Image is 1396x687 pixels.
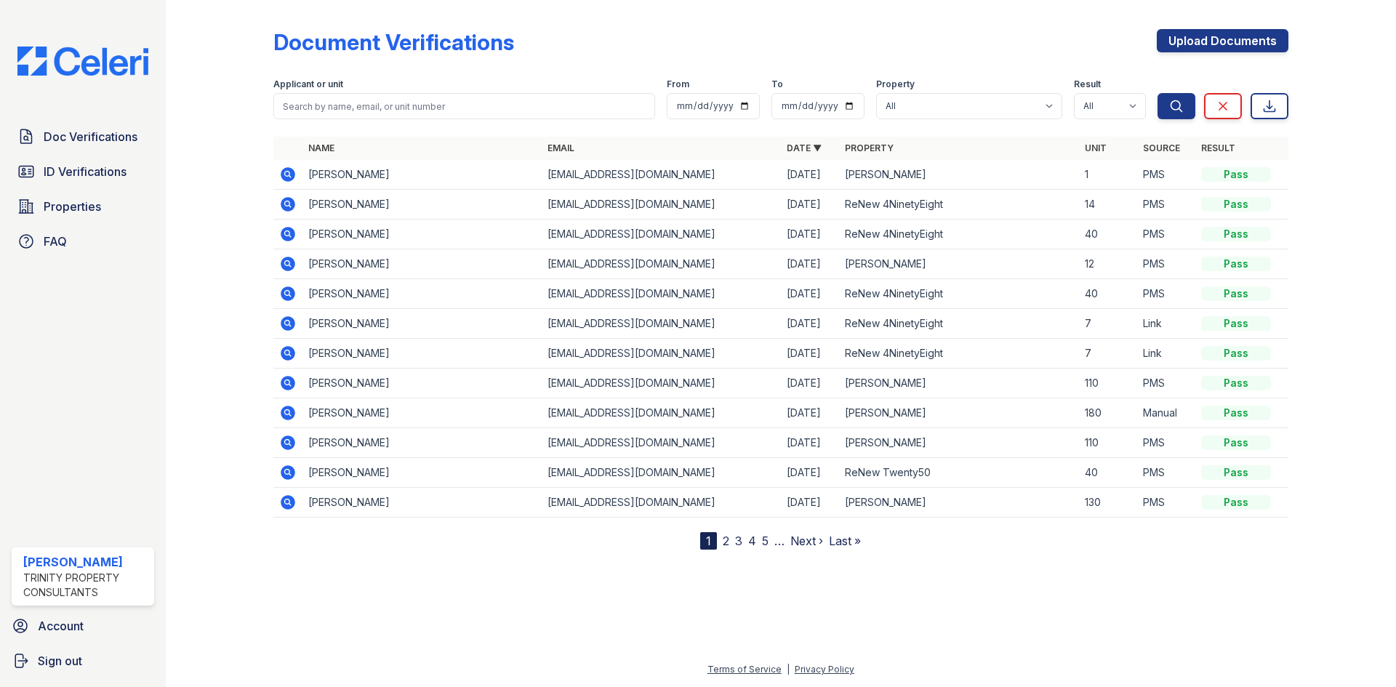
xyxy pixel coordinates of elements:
[1201,435,1271,450] div: Pass
[781,160,839,190] td: [DATE]
[781,458,839,488] td: [DATE]
[12,157,154,186] a: ID Verifications
[44,198,101,215] span: Properties
[735,534,742,548] a: 3
[839,190,1078,220] td: ReNew 4NinetyEight
[1137,369,1195,398] td: PMS
[1079,369,1137,398] td: 110
[302,339,542,369] td: [PERSON_NAME]
[1079,488,1137,518] td: 130
[781,309,839,339] td: [DATE]
[829,534,861,548] a: Last »
[302,458,542,488] td: [PERSON_NAME]
[1201,316,1271,331] div: Pass
[542,339,781,369] td: [EMAIL_ADDRESS][DOMAIN_NAME]
[1079,458,1137,488] td: 40
[845,142,894,153] a: Property
[542,458,781,488] td: [EMAIL_ADDRESS][DOMAIN_NAME]
[1137,428,1195,458] td: PMS
[308,142,334,153] a: Name
[1201,346,1271,361] div: Pass
[302,190,542,220] td: [PERSON_NAME]
[781,339,839,369] td: [DATE]
[542,220,781,249] td: [EMAIL_ADDRESS][DOMAIN_NAME]
[781,279,839,309] td: [DATE]
[12,122,154,151] a: Doc Verifications
[787,142,822,153] a: Date ▼
[1079,279,1137,309] td: 40
[1074,79,1101,90] label: Result
[302,160,542,190] td: [PERSON_NAME]
[1157,29,1288,52] a: Upload Documents
[542,488,781,518] td: [EMAIL_ADDRESS][DOMAIN_NAME]
[795,664,854,675] a: Privacy Policy
[23,553,148,571] div: [PERSON_NAME]
[1201,376,1271,390] div: Pass
[1137,398,1195,428] td: Manual
[44,233,67,250] span: FAQ
[1079,398,1137,428] td: 180
[748,534,756,548] a: 4
[790,534,823,548] a: Next ›
[839,458,1078,488] td: ReNew Twenty50
[542,279,781,309] td: [EMAIL_ADDRESS][DOMAIN_NAME]
[302,309,542,339] td: [PERSON_NAME]
[547,142,574,153] a: Email
[542,428,781,458] td: [EMAIL_ADDRESS][DOMAIN_NAME]
[781,369,839,398] td: [DATE]
[23,571,148,600] div: Trinity Property Consultants
[302,398,542,428] td: [PERSON_NAME]
[542,398,781,428] td: [EMAIL_ADDRESS][DOMAIN_NAME]
[876,79,915,90] label: Property
[1201,406,1271,420] div: Pass
[1201,167,1271,182] div: Pass
[6,611,160,640] a: Account
[700,532,717,550] div: 1
[302,488,542,518] td: [PERSON_NAME]
[1137,488,1195,518] td: PMS
[781,428,839,458] td: [DATE]
[1201,465,1271,480] div: Pass
[1137,339,1195,369] td: Link
[1137,160,1195,190] td: PMS
[723,534,729,548] a: 2
[542,249,781,279] td: [EMAIL_ADDRESS][DOMAIN_NAME]
[1079,249,1137,279] td: 12
[12,227,154,256] a: FAQ
[6,47,160,76] img: CE_Logo_Blue-a8612792a0a2168367f1c8372b55b34899dd931a85d93a1a3d3e32e68fde9ad4.png
[771,79,783,90] label: To
[302,249,542,279] td: [PERSON_NAME]
[1137,309,1195,339] td: Link
[273,93,655,119] input: Search by name, email, or unit number
[839,309,1078,339] td: ReNew 4NinetyEight
[839,488,1078,518] td: [PERSON_NAME]
[1137,249,1195,279] td: PMS
[762,534,769,548] a: 5
[44,163,127,180] span: ID Verifications
[302,220,542,249] td: [PERSON_NAME]
[1079,160,1137,190] td: 1
[542,309,781,339] td: [EMAIL_ADDRESS][DOMAIN_NAME]
[302,369,542,398] td: [PERSON_NAME]
[839,279,1078,309] td: ReNew 4NinetyEight
[839,428,1078,458] td: [PERSON_NAME]
[1079,309,1137,339] td: 7
[839,160,1078,190] td: [PERSON_NAME]
[1137,279,1195,309] td: PMS
[774,532,785,550] span: …
[1085,142,1107,153] a: Unit
[1137,458,1195,488] td: PMS
[6,646,160,675] a: Sign out
[44,128,137,145] span: Doc Verifications
[38,617,84,635] span: Account
[1201,495,1271,510] div: Pass
[781,190,839,220] td: [DATE]
[1201,257,1271,271] div: Pass
[787,664,790,675] div: |
[839,339,1078,369] td: ReNew 4NinetyEight
[1079,428,1137,458] td: 110
[1201,142,1235,153] a: Result
[839,369,1078,398] td: [PERSON_NAME]
[273,29,514,55] div: Document Verifications
[542,190,781,220] td: [EMAIL_ADDRESS][DOMAIN_NAME]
